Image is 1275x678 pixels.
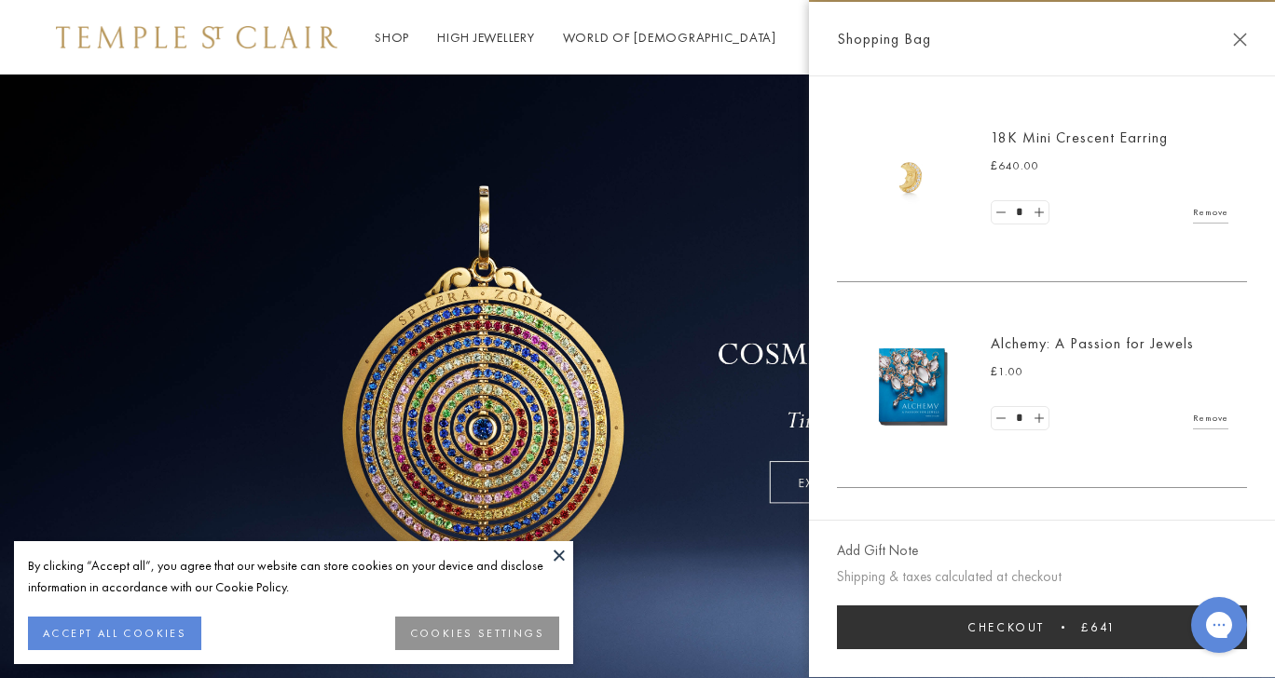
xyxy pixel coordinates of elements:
nav: Main navigation [375,26,776,49]
span: £1.00 [991,363,1023,382]
button: Add Gift Note [837,539,918,563]
img: E18105-MINICRES [856,123,967,235]
p: Shipping & taxes calculated at checkout [837,565,1247,589]
span: Shopping Bag [837,27,931,51]
span: £640.00 [991,157,1039,176]
button: Close Shopping Bag [1233,33,1247,47]
span: Checkout [967,619,1045,635]
button: Checkout £641 [837,605,1247,649]
div: By clicking “Accept all”, you agree that our website can store cookies on your device and disclos... [28,555,559,598]
a: Remove [1193,408,1228,428]
a: Set quantity to 2 [1029,201,1048,224]
a: Remove [1193,202,1228,223]
a: Set quantity to 0 [992,201,1010,224]
a: Alchemy: A Passion for Jewels [991,333,1194,353]
button: ACCEPT ALL COOKIES [28,617,201,650]
a: ShopShop [375,29,409,46]
iframe: Gorgias live chat messenger [1182,590,1256,659]
button: COOKIES SETTINGS [395,617,559,650]
span: £641 [1081,619,1117,635]
a: Set quantity to 0 [992,407,1010,430]
img: Temple St. Clair [56,26,337,48]
a: Set quantity to 2 [1029,407,1048,430]
a: 18K Mini Crescent Earring [991,128,1168,147]
a: High JewelleryHigh Jewellery [437,29,535,46]
a: World of [DEMOGRAPHIC_DATA]World of [DEMOGRAPHIC_DATA] [563,29,776,46]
